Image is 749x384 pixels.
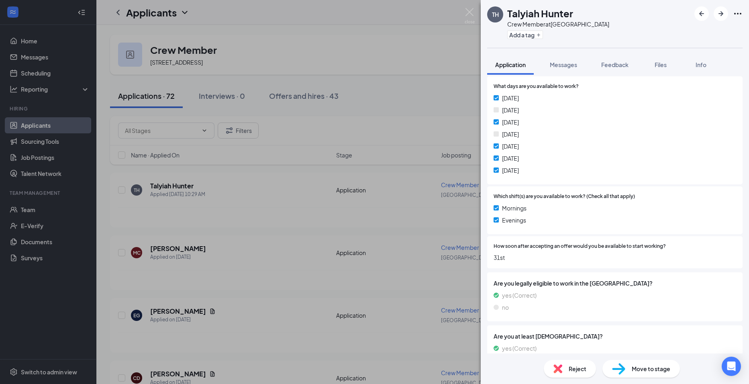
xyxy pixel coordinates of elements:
div: TH [492,10,499,18]
span: [DATE] [502,106,519,114]
svg: Plus [536,33,541,37]
svg: ArrowLeftNew [697,9,706,18]
span: Are you at least [DEMOGRAPHIC_DATA]? [494,332,736,341]
div: Open Intercom Messenger [722,357,741,376]
h1: Talyiah Hunter [507,6,573,20]
span: [DATE] [502,94,519,102]
span: Evenings [502,216,526,225]
span: What days are you available to work? [494,83,579,90]
span: Files [655,61,667,68]
button: PlusAdd a tag [507,31,543,39]
button: ArrowRight [714,6,728,21]
span: Move to stage [632,364,670,373]
span: [DATE] [502,154,519,163]
svg: ArrowRight [716,9,726,18]
span: no [502,303,509,312]
span: Mornings [502,204,527,212]
span: [DATE] [502,130,519,139]
svg: Ellipses [733,9,743,18]
button: ArrowLeftNew [694,6,709,21]
span: Feedback [601,61,629,68]
span: Which shift(s) are you available to work? (Check all that apply) [494,193,635,200]
span: yes (Correct) [502,344,537,353]
span: Reject [569,364,586,373]
span: yes (Correct) [502,291,537,300]
span: [DATE] [502,166,519,175]
span: Are you legally eligible to work in the [GEOGRAPHIC_DATA]? [494,279,736,288]
span: 31st [494,253,736,262]
span: [DATE] [502,118,519,127]
span: How soon after accepting an offer would you be available to start working? [494,243,666,250]
span: [DATE] [502,142,519,151]
span: Messages [550,61,577,68]
span: Info [696,61,706,68]
div: Crew Member at [GEOGRAPHIC_DATA] [507,20,609,28]
span: Application [495,61,526,68]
